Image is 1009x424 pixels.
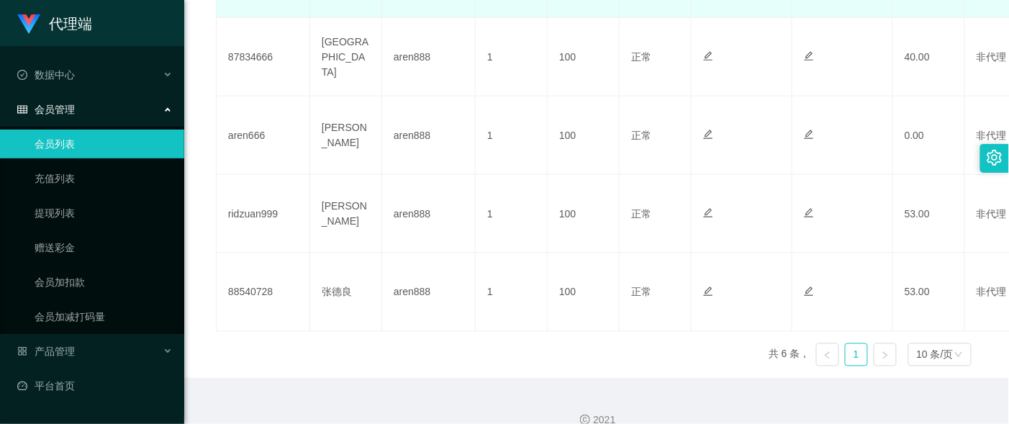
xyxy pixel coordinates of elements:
i: 图标: edit [703,130,713,140]
td: 87834666 [217,18,310,96]
i: 图标: edit [703,287,713,297]
span: 数据中心 [17,69,75,81]
a: 会员列表 [35,130,173,158]
td: 0.00 [893,96,965,175]
a: 提现列表 [35,199,173,227]
li: 下一页 [874,343,897,366]
h1: 代理端 [49,1,92,47]
img: logo.9652507e.png [17,14,40,35]
td: 1 [476,175,548,253]
span: 正常 [631,208,651,220]
a: 会员加扣款 [35,268,173,297]
span: 会员管理 [17,104,75,115]
li: 上一页 [816,343,839,366]
i: 图标: right [881,351,890,360]
i: 图标: table [17,104,27,114]
td: 100 [548,18,620,96]
td: 1 [476,253,548,332]
div: 10 条/页 [917,344,954,366]
td: ridzuan999 [217,175,310,253]
i: 图标: left [823,351,832,360]
span: 产品管理 [17,346,75,357]
td: aren888 [382,253,476,332]
i: 图标: edit [703,51,713,61]
span: 正常 [631,51,651,63]
span: 正常 [631,287,651,298]
li: 1 [845,343,868,366]
td: [PERSON_NAME] [310,96,382,175]
i: 图标: down [954,351,963,361]
td: 1 [476,18,548,96]
i: 图标: edit [804,287,814,297]
td: 53.00 [893,253,965,332]
i: 图标: edit [804,51,814,61]
i: 图标: edit [804,130,814,140]
td: 张德良 [310,253,382,332]
td: 53.00 [893,175,965,253]
td: aren888 [382,96,476,175]
td: [GEOGRAPHIC_DATA] [310,18,382,96]
a: 会员加减打码量 [35,302,173,331]
span: 非代理 [977,130,1007,141]
a: 图标: dashboard平台首页 [17,371,173,400]
td: 100 [548,175,620,253]
td: 40.00 [893,18,965,96]
a: 1 [846,344,867,366]
i: 图标: edit [703,208,713,218]
td: 1 [476,96,548,175]
td: aren666 [217,96,310,175]
li: 共 6 条， [769,343,810,366]
span: 正常 [631,130,651,141]
td: 100 [548,253,620,332]
span: 非代理 [977,287,1007,298]
td: 88540728 [217,253,310,332]
i: 图标: check-circle-o [17,70,27,80]
td: 100 [548,96,620,175]
td: aren888 [382,18,476,96]
a: 充值列表 [35,164,173,193]
span: 非代理 [977,51,1007,63]
a: 代理端 [17,17,92,29]
td: [PERSON_NAME] [310,175,382,253]
a: 赠送彩金 [35,233,173,262]
i: 图标: appstore-o [17,346,27,356]
i: 图标: edit [804,208,814,218]
td: aren888 [382,175,476,253]
span: 非代理 [977,208,1007,220]
i: 图标: setting [987,150,1003,166]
